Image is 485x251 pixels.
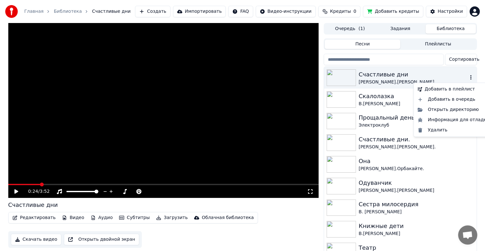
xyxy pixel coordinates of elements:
[11,234,62,245] button: Скачать видео
[426,24,476,34] button: Библиотека
[154,213,190,222] button: Загрузить
[54,8,82,15] a: Библиотека
[228,6,253,17] button: FAQ
[359,101,474,107] div: В.[PERSON_NAME]
[359,79,467,85] div: [PERSON_NAME].[PERSON_NAME]
[359,178,474,187] div: Одуванчик
[10,213,58,222] button: Редактировать
[359,209,474,215] div: В. [PERSON_NAME]
[24,8,43,15] a: Главная
[318,6,360,17] button: Кредиты0
[359,231,474,237] div: В.[PERSON_NAME]
[8,200,58,209] div: Счастливые дни
[59,213,87,222] button: Видео
[256,6,316,17] button: Видео-инструкции
[359,222,474,231] div: Книжные дети
[359,122,474,129] div: Электроклуб
[363,6,423,17] button: Добавить кредиты
[359,135,474,144] div: Счастливые дни.
[359,166,474,172] div: [PERSON_NAME].Орбакайте.
[28,188,43,195] div: /
[135,6,170,17] button: Создать
[359,144,474,150] div: [PERSON_NAME].[PERSON_NAME].
[359,187,474,194] div: [PERSON_NAME].[PERSON_NAME]
[28,188,38,195] span: 0:24
[359,200,474,209] div: Сестра милосердия
[359,157,474,166] div: Она
[325,24,375,34] button: Очередь
[426,6,467,17] button: Настройки
[359,70,467,79] div: Счастливые дни
[40,188,49,195] span: 3:52
[92,8,131,15] span: Счастливые дни
[359,92,474,101] div: Скалолазка
[173,6,226,17] button: Импортировать
[359,26,365,32] span: ( 1 )
[88,213,115,222] button: Аудио
[375,24,426,34] button: Задания
[400,40,476,49] button: Плейлисты
[325,40,400,49] button: Песни
[5,5,18,18] img: youka
[64,234,139,245] button: Открыть двойной экран
[117,213,152,222] button: Субтитры
[24,8,131,15] nav: breadcrumb
[202,215,254,221] div: Облачная библиотека
[330,8,351,15] span: Кредиты
[359,113,474,122] div: Прощальный день
[438,8,463,15] div: Настройки
[458,225,477,245] div: Открытый чат
[353,8,356,15] span: 0
[449,56,480,63] span: Сортировать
